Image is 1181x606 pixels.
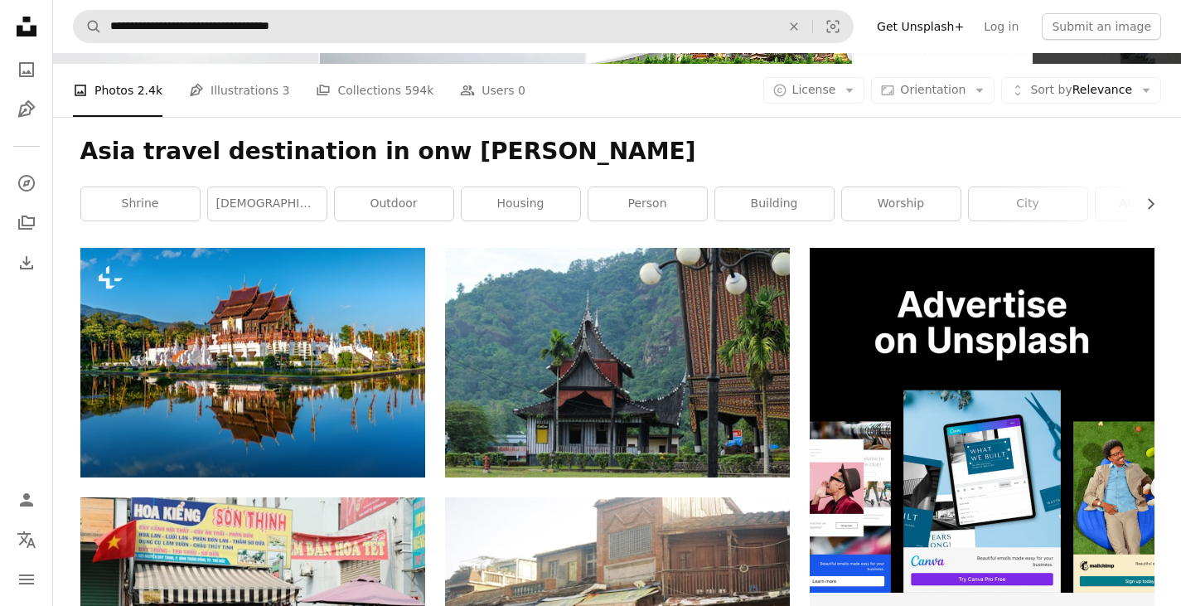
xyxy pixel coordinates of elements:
a: shrine [81,187,200,221]
a: Illustrations [10,93,43,126]
button: Sort byRelevance [1001,77,1161,104]
a: Log in [974,13,1029,40]
a: a large wooden building sitting next to a lush green hillside [445,355,790,370]
span: 594k [404,81,433,99]
a: Collections 594k [316,64,433,117]
button: Submit an image [1042,13,1161,40]
h1: Asia travel destination in onw [PERSON_NAME] [80,137,1154,167]
a: building [715,187,834,221]
form: Find visuals sitewide [73,10,854,43]
a: city [969,187,1087,221]
button: Search Unsplash [74,11,102,42]
button: Language [10,523,43,556]
button: Orientation [871,77,995,104]
span: License [792,83,836,96]
img: a large wooden building sitting next to a lush green hillside [445,248,790,478]
button: Menu [10,563,43,596]
span: 3 [283,81,290,99]
button: License [763,77,865,104]
img: file-1635990755334-4bfd90f37242image [810,248,1154,593]
span: Orientation [900,83,966,96]
span: Relevance [1030,82,1132,99]
a: Explore [10,167,43,200]
a: Log in / Sign up [10,483,43,516]
a: outdoor [335,187,453,221]
img: Ho kham luang northern thai style in Royal Flora ratchaphruek in Chiang Mai,Thailand. [80,248,425,478]
a: Download History [10,246,43,279]
button: scroll list to the right [1135,187,1154,221]
a: housing [462,187,580,221]
a: Collections [10,206,43,240]
a: person [588,187,707,221]
a: Photos [10,53,43,86]
a: worship [842,187,961,221]
a: Ho kham luang northern thai style in Royal Flora ratchaphruek in Chiang Mai,Thailand. [80,355,425,370]
a: Home — Unsplash [10,10,43,46]
span: 0 [518,81,525,99]
a: Get Unsplash+ [867,13,974,40]
a: [DEMOGRAPHIC_DATA] [208,187,327,221]
a: Illustrations 3 [189,64,289,117]
button: Clear [776,11,812,42]
span: Sort by [1030,83,1072,96]
a: Users 0 [460,64,525,117]
button: Visual search [813,11,853,42]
